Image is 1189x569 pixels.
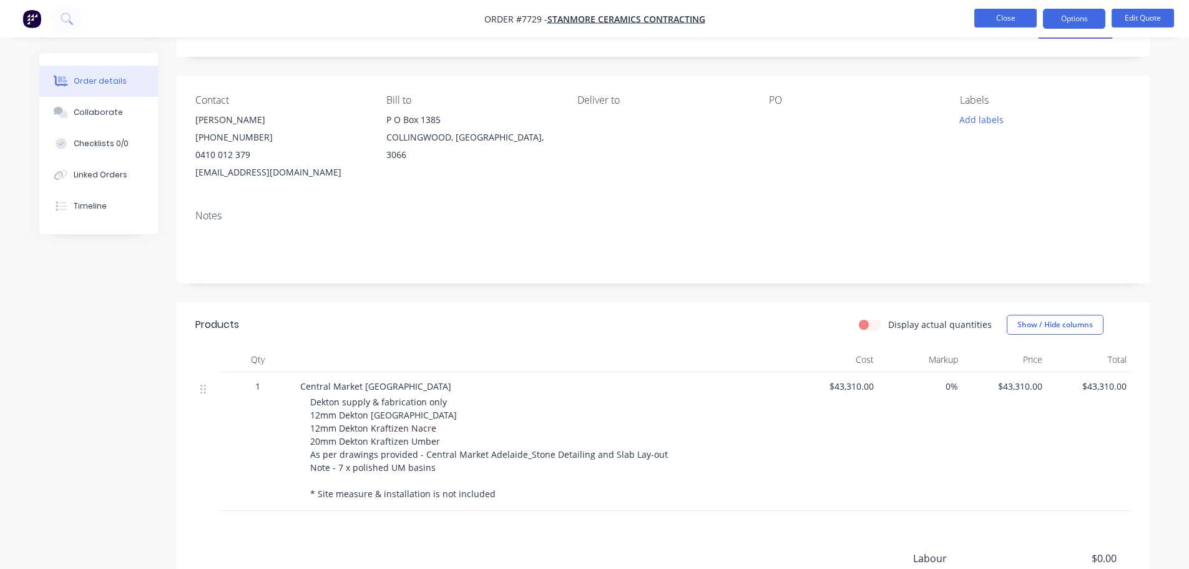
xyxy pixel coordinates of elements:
[220,347,295,372] div: Qty
[39,159,158,190] button: Linked Orders
[39,97,158,128] button: Collaborate
[1024,551,1116,566] span: $0.00
[769,94,940,106] div: PO
[884,380,958,393] span: 0%
[1043,9,1105,29] button: Options
[1112,9,1174,27] button: Edit Quote
[74,169,127,181] div: Linked Orders
[1007,315,1103,335] button: Show / Hide columns
[547,13,705,25] a: Stanmore Ceramics Contracting
[386,111,557,129] div: P O Box 1385
[195,164,366,181] div: [EMAIL_ADDRESS][DOMAIN_NAME]
[386,111,557,164] div: P O Box 1385COLLINGWOOD, [GEOGRAPHIC_DATA], 3066
[195,94,366,106] div: Contact
[74,200,107,212] div: Timeline
[1052,380,1127,393] span: $43,310.00
[39,128,158,159] button: Checklists 0/0
[386,129,557,164] div: COLLINGWOOD, [GEOGRAPHIC_DATA], 3066
[386,94,557,106] div: Bill to
[879,347,963,372] div: Markup
[39,66,158,97] button: Order details
[310,396,668,500] span: Dekton supply & fabrication only 12mm Dekton [GEOGRAPHIC_DATA] 12mm Dekton Kraftizen Nacre 20mm D...
[22,9,41,28] img: Factory
[968,380,1042,393] span: $43,310.00
[195,111,366,129] div: [PERSON_NAME]
[74,76,127,87] div: Order details
[1047,347,1132,372] div: Total
[300,380,451,392] span: Central Market [GEOGRAPHIC_DATA]
[255,380,260,393] span: 1
[195,111,366,181] div: [PERSON_NAME][PHONE_NUMBER]0410 012 379[EMAIL_ADDRESS][DOMAIN_NAME]
[888,318,992,331] label: Display actual quantities
[953,111,1010,128] button: Add labels
[800,380,874,393] span: $43,310.00
[577,94,748,106] div: Deliver to
[39,190,158,222] button: Timeline
[195,317,239,332] div: Products
[195,210,1132,222] div: Notes
[960,94,1131,106] div: Labels
[963,347,1047,372] div: Price
[795,347,879,372] div: Cost
[74,107,123,118] div: Collaborate
[484,13,547,25] span: Order #7729 -
[74,138,129,149] div: Checklists 0/0
[974,9,1037,27] button: Close
[195,129,366,146] div: [PHONE_NUMBER]
[195,146,366,164] div: 0410 012 379
[913,551,1024,566] span: Labour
